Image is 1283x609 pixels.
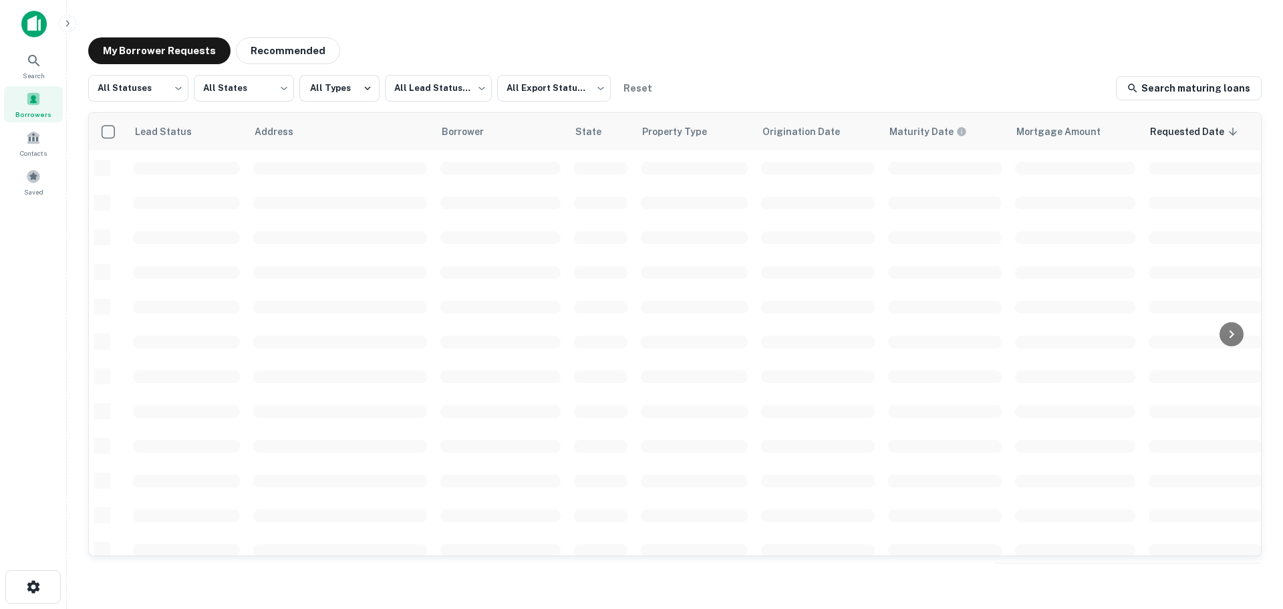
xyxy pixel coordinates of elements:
div: Maturity dates displayed may be estimated. Please contact the lender for the most accurate maturi... [889,124,967,139]
div: All Export Statuses [497,71,611,106]
th: Requested Date [1142,113,1269,150]
th: State [567,113,634,150]
span: Lead Status [134,124,209,140]
button: Reset [616,75,659,102]
div: All Lead Statuses [385,71,492,106]
div: All Statuses [88,71,188,106]
span: Origination Date [762,124,857,140]
span: Address [255,124,311,140]
span: State [575,124,619,140]
span: Mortgage Amount [1016,124,1118,140]
th: Lead Status [126,113,247,150]
span: Maturity dates displayed may be estimated. Please contact the lender for the most accurate maturi... [889,124,984,139]
th: Borrower [434,113,567,150]
th: Origination Date [754,113,881,150]
h6: Maturity Date [889,124,954,139]
th: Maturity dates displayed may be estimated. Please contact the lender for the most accurate maturi... [881,113,1008,150]
th: Address [247,113,434,150]
span: Search [23,70,45,81]
img: capitalize-icon.png [21,11,47,37]
a: Borrowers [4,86,63,122]
span: Property Type [642,124,724,140]
span: Saved [24,187,43,197]
button: My Borrower Requests [88,37,231,64]
span: Borrowers [15,109,51,120]
a: Search [4,47,63,84]
span: Requested Date [1150,124,1242,140]
span: Contacts [20,148,47,158]
button: Recommended [236,37,340,64]
a: Search maturing loans [1116,76,1262,100]
th: Mortgage Amount [1008,113,1142,150]
th: Property Type [634,113,754,150]
button: All Types [299,75,380,102]
div: All States [194,71,294,106]
a: Contacts [4,125,63,161]
span: Borrower [442,124,501,140]
a: Saved [4,164,63,200]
